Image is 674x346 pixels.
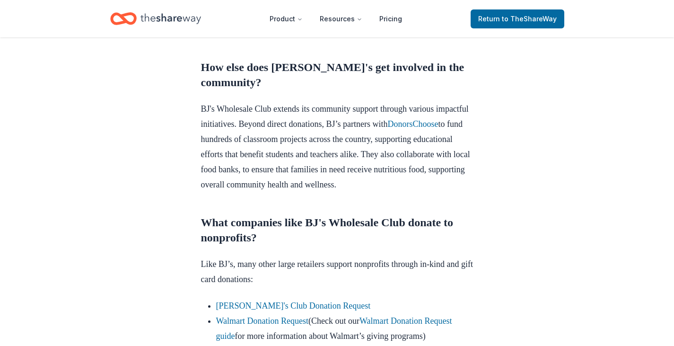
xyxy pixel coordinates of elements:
[387,119,438,129] a: DonorsChoose
[262,8,410,30] nav: Main
[201,101,473,192] p: BJ's Wholesale Club extends its community support through various impactful initiatives. Beyond d...
[312,9,370,28] button: Resources
[110,8,201,30] a: Home
[471,9,564,28] a: Returnto TheShareWay
[201,257,473,287] p: Like BJ’s, many other large retailers support nonprofits through in-kind and gift card donations:
[216,313,473,344] li: (Check out our for more information about Walmart’s giving programs)
[201,60,473,90] h2: How else does [PERSON_NAME]'s get involved in the community?
[502,15,557,23] span: to TheShareWay
[201,215,473,245] h2: What companies like BJ's Wholesale Club donate to nonprofits?
[216,301,371,311] a: [PERSON_NAME]'s Club Donation Request
[262,9,310,28] button: Product
[216,316,309,326] a: Walmart Donation Request
[478,13,557,25] span: Return
[372,9,410,28] a: Pricing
